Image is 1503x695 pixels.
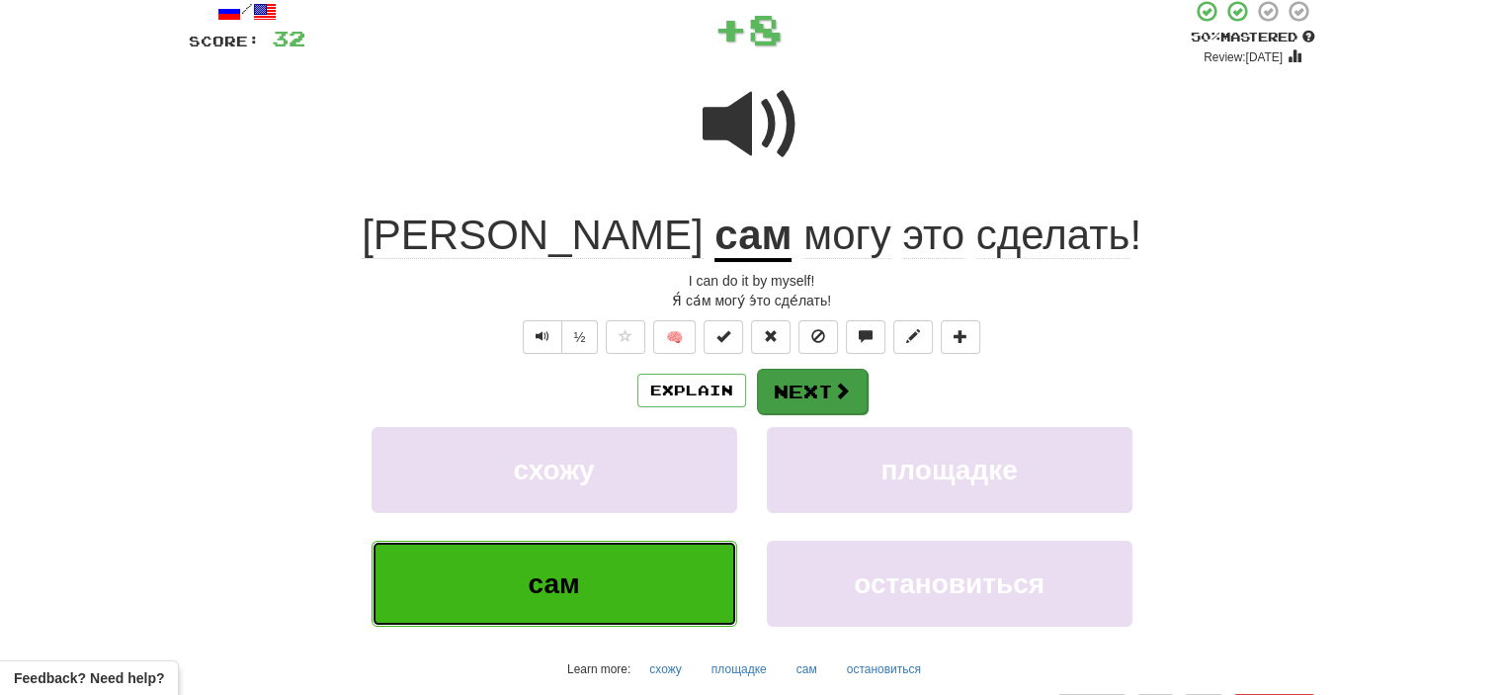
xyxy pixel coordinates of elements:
[523,320,562,354] button: Play sentence audio (ctl+space)
[14,668,164,688] span: Open feedback widget
[372,541,737,627] button: сам
[606,320,645,354] button: Favorite sentence (alt+f)
[567,662,630,676] small: Learn more:
[653,320,696,354] button: 🧠
[362,212,703,259] span: [PERSON_NAME]
[1204,50,1283,64] small: Review: [DATE]
[880,455,1017,485] span: площадке
[751,320,791,354] button: Reset to 0% Mastered (alt+r)
[189,33,260,49] span: Score:
[272,26,305,50] span: 32
[528,568,579,599] span: сам
[941,320,980,354] button: Add to collection (alt+a)
[836,654,932,684] button: остановиться
[798,320,838,354] button: Ignore sentence (alt+i)
[637,374,746,407] button: Explain
[704,320,743,354] button: Set this sentence to 100% Mastered (alt+m)
[513,455,594,485] span: схожу
[638,654,693,684] button: схожу
[767,541,1132,627] button: остановиться
[748,4,783,53] span: 8
[767,427,1132,513] button: площадке
[714,212,792,262] u: сам
[519,320,599,354] div: Text-to-speech controls
[803,212,891,259] span: могу
[561,320,599,354] button: ½
[189,271,1315,291] div: I can do it by myself!
[1191,29,1220,44] span: 50 %
[792,212,1140,259] span: !
[189,291,1315,310] div: Я́ са́м могу́ э́то сде́лать!
[893,320,933,354] button: Edit sentence (alt+d)
[786,654,828,684] button: сам
[846,320,885,354] button: Discuss sentence (alt+u)
[757,369,868,414] button: Next
[902,212,964,259] span: это
[372,427,737,513] button: схожу
[1191,29,1315,46] div: Mastered
[854,568,1044,599] span: остановиться
[976,212,1130,259] span: сделать
[701,654,778,684] button: площадке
